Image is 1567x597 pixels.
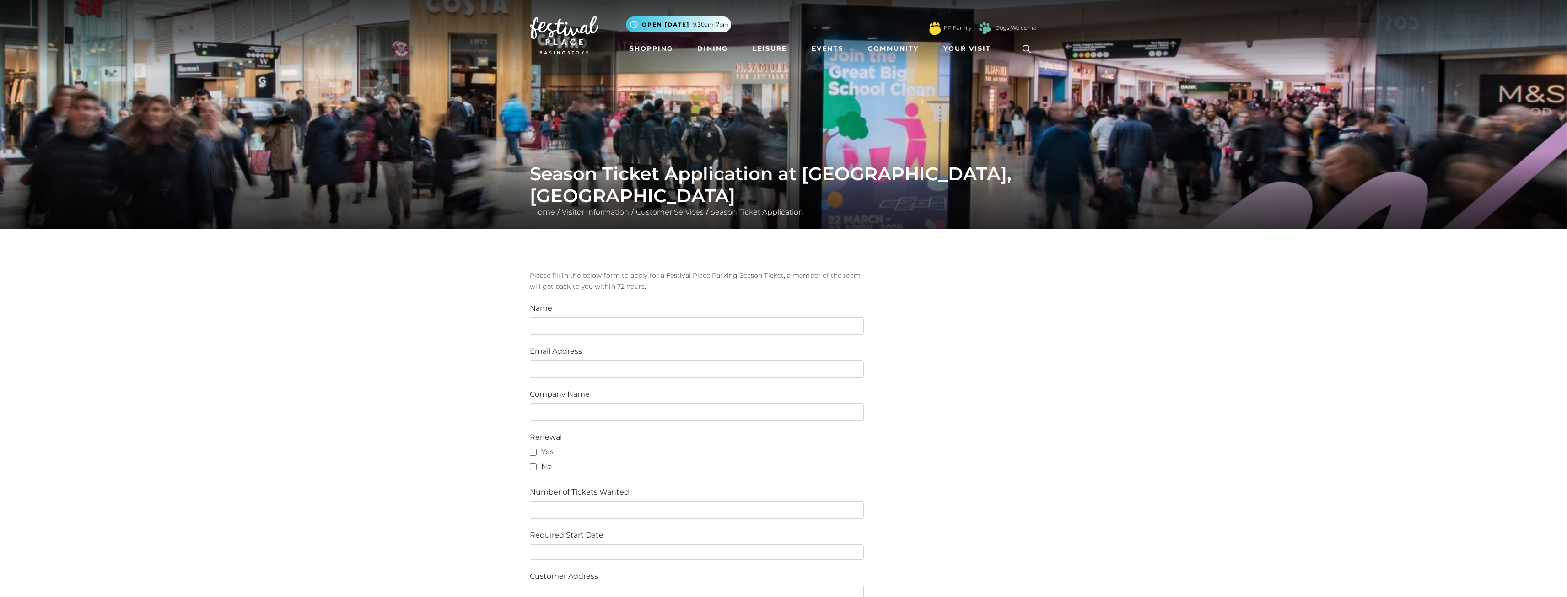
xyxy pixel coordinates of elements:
[530,270,864,292] p: Please fill in the below form to apply for a Festival Place Parking Season Ticket, a member of th...
[708,208,806,216] a: Season Ticket Application
[808,40,847,57] a: Events
[940,40,999,57] a: Your Visit
[530,303,552,314] label: Name
[995,24,1038,32] a: Dogs Welcome!
[634,208,706,216] a: Customer Services
[944,24,971,32] a: FP Family
[530,389,590,400] label: Company Name
[530,571,598,582] label: Customer Address
[560,208,631,216] a: Visitor Information
[642,21,689,29] span: Open [DATE]
[626,16,731,32] button: Open [DATE] 9.30am-7pm
[530,530,603,541] label: Required Start Date
[530,446,554,457] label: Yes
[864,40,922,57] a: Community
[693,21,729,29] span: 9.30am-7pm
[530,346,582,357] label: Email Address
[530,163,1038,207] h1: Season Ticket Application at [GEOGRAPHIC_DATA], [GEOGRAPHIC_DATA]
[626,40,677,57] a: Shopping
[530,432,562,443] label: Renewal
[943,44,991,54] span: Your Visit
[694,40,732,57] a: Dining
[530,487,629,498] label: Number of Tickets Wanted
[749,40,791,57] a: Leisure
[530,461,552,472] label: No
[523,163,1045,218] div: / / /
[530,16,598,54] img: Festival Place Logo
[530,208,557,216] a: Home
